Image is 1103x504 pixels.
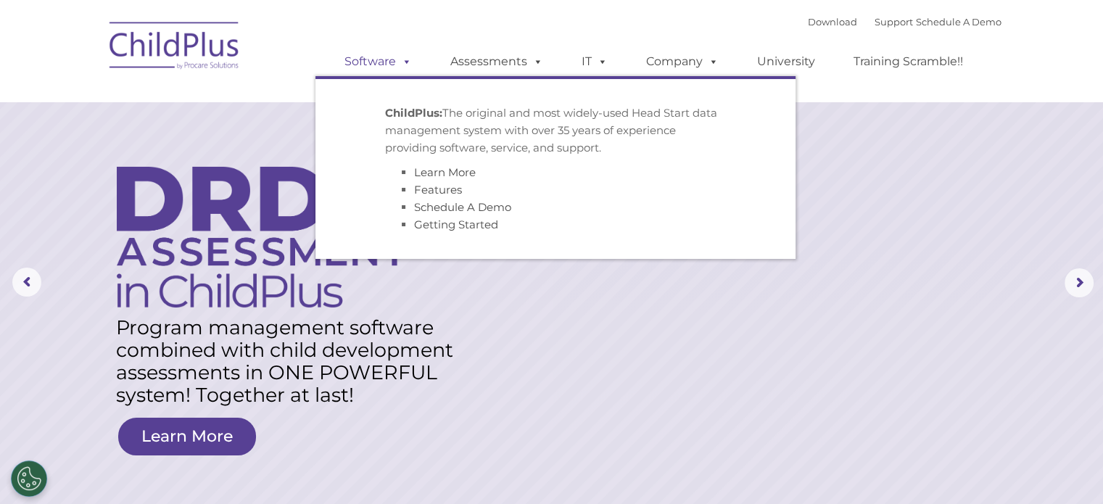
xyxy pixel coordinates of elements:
[202,155,263,166] span: Phone number
[875,16,913,28] a: Support
[11,460,47,497] button: Cookies Settings
[414,218,498,231] a: Getting Started
[102,12,247,84] img: ChildPlus by Procare Solutions
[330,47,426,76] a: Software
[385,104,726,157] p: The original and most widely-used Head Start data management system with over 35 years of experie...
[414,165,476,179] a: Learn More
[118,418,256,455] a: Learn More
[916,16,1001,28] a: Schedule A Demo
[567,47,622,76] a: IT
[117,166,406,307] img: DRDP Assessment in ChildPlus
[808,16,857,28] a: Download
[414,200,511,214] a: Schedule A Demo
[414,183,462,197] a: Features
[202,96,246,107] span: Last name
[839,47,978,76] a: Training Scramble!!
[385,106,442,120] strong: ChildPlus:
[632,47,733,76] a: Company
[743,47,830,76] a: University
[116,316,469,406] rs-layer: Program management software combined with child development assessments in ONE POWERFUL system! T...
[808,16,1001,28] font: |
[436,47,558,76] a: Assessments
